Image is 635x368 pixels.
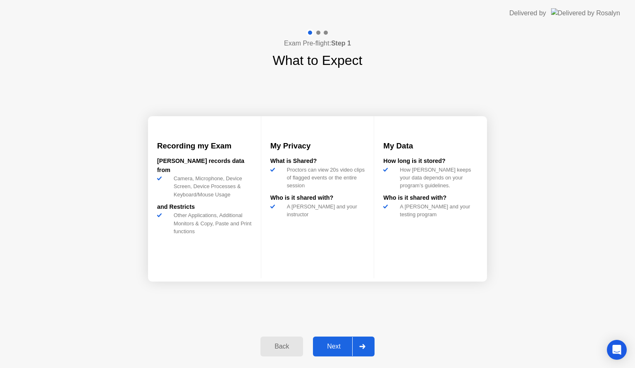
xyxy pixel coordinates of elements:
div: Camera, Microphone, Device Screen, Device Processes & Keyboard/Mouse Usage [170,174,252,198]
div: What is Shared? [270,157,365,166]
div: Delivered by [509,8,546,18]
div: Next [315,343,352,350]
div: How long is it stored? [383,157,478,166]
div: Who is it shared with? [270,194,365,203]
div: How [PERSON_NAME] keeps your data depends on your program’s guidelines. [396,166,478,190]
button: Next [313,337,375,356]
div: Back [263,343,301,350]
h3: Recording my Exam [157,140,252,152]
div: A [PERSON_NAME] and your instructor [284,203,365,218]
div: Proctors can view 20s video clips of flagged events or the entire session [284,166,365,190]
div: Other Applications, Additional Monitors & Copy, Paste and Print functions [170,211,252,235]
div: Who is it shared with? [383,194,478,203]
div: [PERSON_NAME] records data from [157,157,252,174]
h3: My Privacy [270,140,365,152]
b: Step 1 [331,40,351,47]
h4: Exam Pre-flight: [284,38,351,48]
button: Back [260,337,303,356]
h1: What to Expect [273,50,363,70]
div: and Restricts [157,203,252,212]
div: A [PERSON_NAME] and your testing program [396,203,478,218]
h3: My Data [383,140,478,152]
img: Delivered by Rosalyn [551,8,620,18]
div: Open Intercom Messenger [607,340,627,360]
